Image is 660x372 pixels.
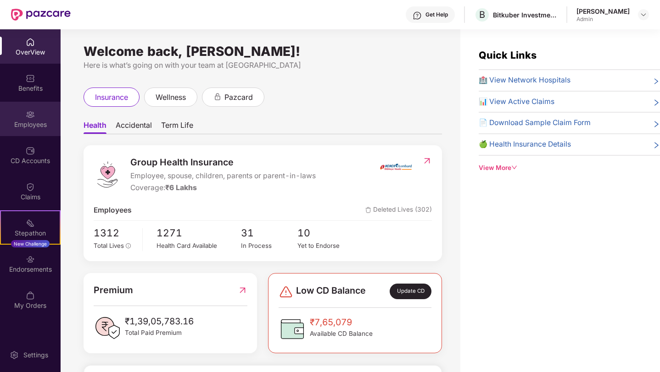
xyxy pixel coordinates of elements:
span: Employee, spouse, children, parents or parent-in-laws [130,170,316,182]
span: ₹1,39,05,783.16 [125,314,194,328]
span: right [653,141,660,150]
span: Health [84,120,106,134]
img: logo [94,161,121,188]
span: Quick Links [479,49,537,61]
img: RedirectIcon [422,156,432,165]
img: svg+xml;base64,PHN2ZyBpZD0iRHJvcGRvd24tMzJ4MzIiIHhtbG5zPSJodHRwOi8vd3d3LnczLm9yZy8yMDAwL3N2ZyIgd2... [640,11,647,18]
img: svg+xml;base64,PHN2ZyBpZD0iSG9tZSIgeG1sbnM9Imh0dHA6Ly93d3cudzMub3JnLzIwMDAvc3ZnIiB3aWR0aD0iMjAiIG... [26,38,35,47]
span: Available CD Balance [310,329,373,339]
img: svg+xml;base64,PHN2ZyBpZD0iRW1wbG95ZWVzIiB4bWxucz0iaHR0cDovL3d3dy53My5vcmcvMjAwMC9zdmciIHdpZHRoPS... [26,110,35,119]
img: svg+xml;base64,PHN2ZyBpZD0iQ0RfQWNjb3VudHMiIGRhdGEtbmFtZT0iQ0QgQWNjb3VudHMiIHhtbG5zPSJodHRwOi8vd3... [26,146,35,155]
div: Admin [576,16,630,23]
span: insurance [95,92,128,103]
span: 1312 [94,225,136,241]
div: Welcome back, [PERSON_NAME]! [84,48,442,55]
span: pazcard [224,92,253,103]
img: svg+xml;base64,PHN2ZyBpZD0iRGFuZ2VyLTMyeDMyIiB4bWxucz0iaHR0cDovL3d3dy53My5vcmcvMjAwMC9zdmciIHdpZH... [279,284,293,299]
img: svg+xml;base64,PHN2ZyBpZD0iSGVscC0zMngzMiIgeG1sbnM9Imh0dHA6Ly93d3cudzMub3JnLzIwMDAvc3ZnIiB3aWR0aD... [413,11,422,20]
span: Group Health Insurance [130,155,316,170]
div: Here is what’s going on with your team at [GEOGRAPHIC_DATA] [84,60,442,71]
span: Deleted Lives (302) [365,205,432,216]
img: svg+xml;base64,PHN2ZyBpZD0iTXlfT3JkZXJzIiBkYXRhLW5hbWU9Ik15IE9yZGVycyIgeG1sbnM9Imh0dHA6Ly93d3cudz... [26,291,35,300]
span: 1271 [157,225,241,241]
span: Term Life [161,120,193,134]
span: right [653,77,660,86]
span: ₹7,65,079 [310,315,373,329]
img: insurerIcon [379,155,413,178]
span: 31 [241,225,297,241]
div: Health Card Available [157,241,241,251]
div: In Process [241,241,297,251]
span: down [511,164,518,171]
div: Yet to Endorse [297,241,354,251]
span: wellness [156,92,186,103]
span: Premium [94,283,133,297]
div: Settings [21,350,51,360]
img: svg+xml;base64,PHN2ZyBpZD0iU2V0dGluZy0yMHgyMCIgeG1sbnM9Imh0dHA6Ly93d3cudzMub3JnLzIwMDAvc3ZnIiB3aW... [10,350,19,360]
span: 10 [297,225,354,241]
span: 🏥 View Network Hospitals [479,75,571,86]
span: 🍏 Health Insurance Details [479,139,571,150]
img: svg+xml;base64,PHN2ZyBpZD0iRW5kb3JzZW1lbnRzIiB4bWxucz0iaHR0cDovL3d3dy53My5vcmcvMjAwMC9zdmciIHdpZH... [26,255,35,264]
img: RedirectIcon [238,283,247,297]
span: Total Paid Premium [125,328,194,338]
img: svg+xml;base64,PHN2ZyBpZD0iQ2xhaW0iIHhtbG5zPSJodHRwOi8vd3d3LnczLm9yZy8yMDAwL3N2ZyIgd2lkdGg9IjIwIi... [26,182,35,191]
img: svg+xml;base64,PHN2ZyBpZD0iQmVuZWZpdHMiIHhtbG5zPSJodHRwOi8vd3d3LnczLm9yZy8yMDAwL3N2ZyIgd2lkdGg9Ij... [26,74,35,83]
div: New Challenge [11,240,50,247]
span: 📊 View Active Claims [479,96,554,108]
span: Accidental [116,120,152,134]
img: PaidPremiumIcon [94,314,121,342]
span: Employees [94,205,132,216]
span: info-circle [126,243,131,249]
span: B [479,9,485,20]
div: Bitkuber Investments Pvt Limited [493,11,557,19]
div: View More [479,163,660,173]
span: ₹6 Lakhs [165,183,197,192]
img: deleteIcon [365,207,371,213]
span: Low CD Balance [296,284,366,299]
img: svg+xml;base64,PHN2ZyB4bWxucz0iaHR0cDovL3d3dy53My5vcmcvMjAwMC9zdmciIHdpZHRoPSIyMSIgaGVpZ2h0PSIyMC... [26,219,35,228]
div: Stepathon [1,229,60,238]
div: [PERSON_NAME] [576,7,630,16]
div: animation [213,93,222,101]
span: Total Lives [94,242,124,249]
span: 📄 Download Sample Claim Form [479,117,591,129]
span: right [653,119,660,129]
img: New Pazcare Logo [11,9,71,21]
span: right [653,98,660,108]
img: CDBalanceIcon [279,315,306,343]
div: Coverage: [130,182,316,194]
div: Update CD [390,284,431,299]
div: Get Help [425,11,448,18]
